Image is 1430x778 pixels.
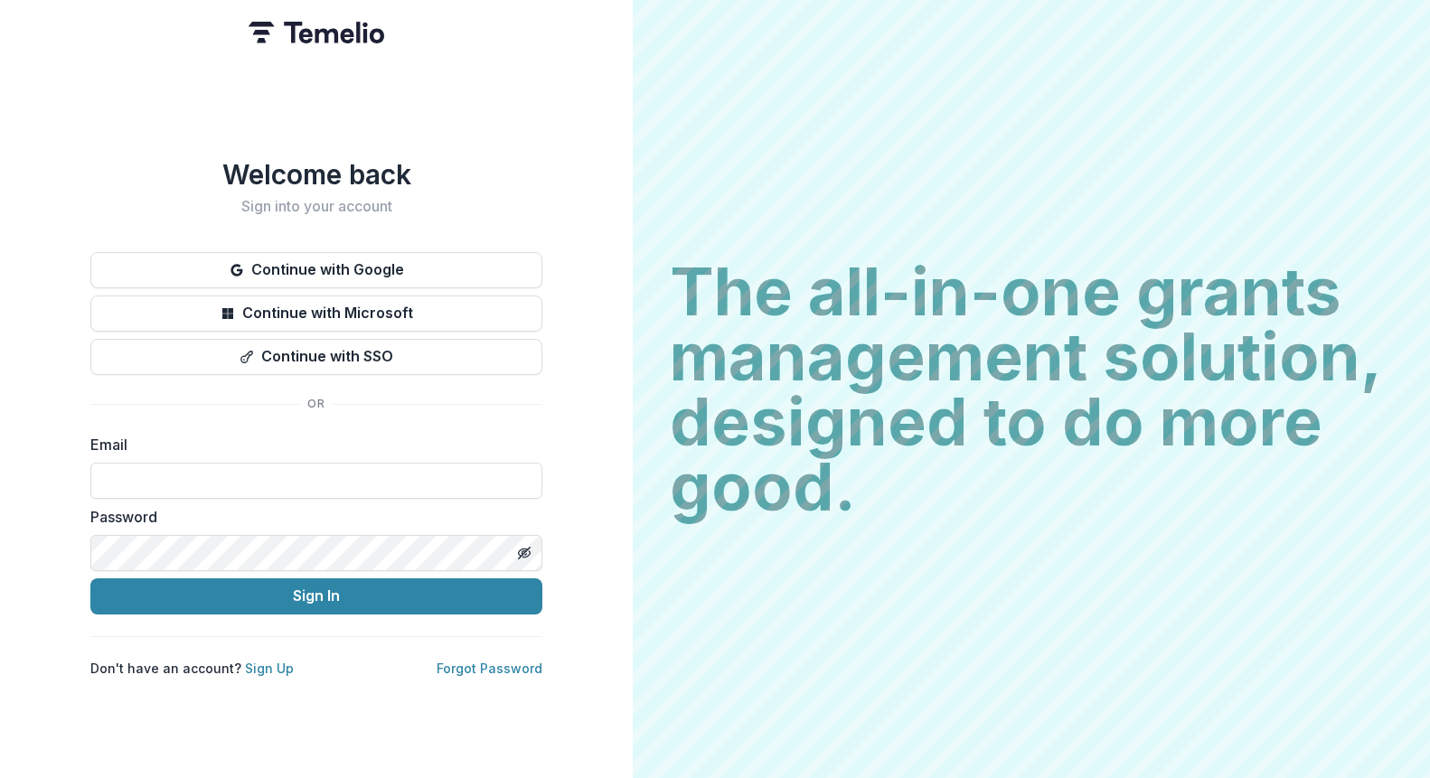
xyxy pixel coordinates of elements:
[245,661,294,676] a: Sign Up
[90,295,542,332] button: Continue with Microsoft
[90,158,542,191] h1: Welcome back
[90,506,532,528] label: Password
[510,539,539,567] button: Toggle password visibility
[437,661,542,676] a: Forgot Password
[90,198,542,215] h2: Sign into your account
[90,578,542,614] button: Sign In
[90,659,294,678] p: Don't have an account?
[249,22,384,43] img: Temelio
[90,434,532,455] label: Email
[90,339,542,375] button: Continue with SSO
[90,252,542,288] button: Continue with Google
